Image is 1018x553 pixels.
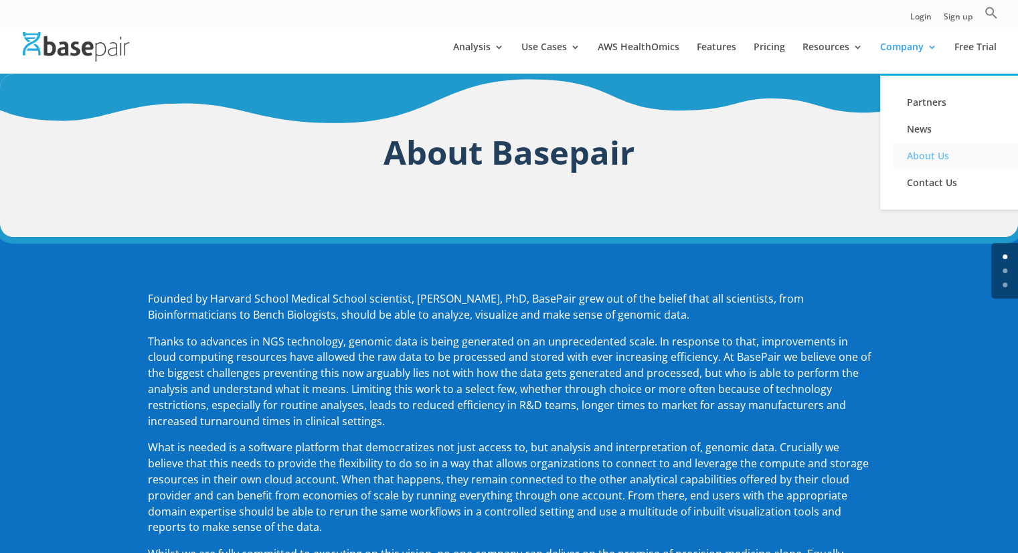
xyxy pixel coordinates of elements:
h1: About Basepair [148,129,871,183]
a: Analysis [453,42,504,74]
svg: Search [985,6,998,19]
a: Search Icon Link [985,6,998,27]
a: Pricing [754,42,785,74]
a: Free Trial [954,42,997,74]
a: Use Cases [521,42,580,74]
a: 0 [1003,254,1007,259]
span: Thanks to advances in NGS technology, genomic data is being generated on an unprecedented scale. ... [148,334,871,428]
a: AWS HealthOmics [598,42,679,74]
a: 2 [1003,283,1007,287]
img: Basepair [23,32,129,61]
a: Login [910,13,932,27]
a: Company [880,42,937,74]
a: Resources [802,42,863,74]
a: Features [697,42,736,74]
p: Founded by Harvard School Medical School scientist, [PERSON_NAME], PhD, BasePair grew out of the ... [148,291,871,334]
a: 1 [1003,268,1007,273]
p: What is needed is a software platform that democratizes not just access to, but analysis and inte... [148,440,871,546]
a: Sign up [944,13,972,27]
